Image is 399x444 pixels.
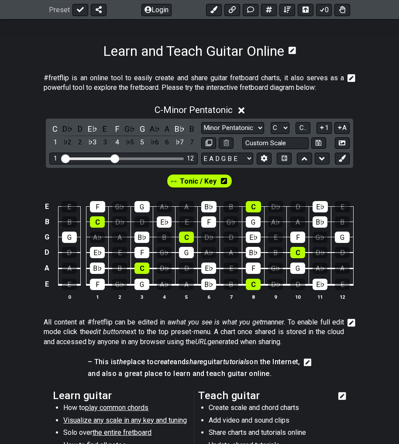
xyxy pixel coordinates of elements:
button: Login [141,3,172,16]
div: D [335,247,350,258]
div: G [134,201,150,212]
span: Click to edit [88,357,300,380]
div: toggle pitch class [137,123,148,135]
div: E [112,247,127,258]
i: Edit [304,357,312,368]
div: toggle scale degree [62,137,73,148]
em: the [117,358,127,366]
div: C [134,263,149,274]
button: Edit Tuning [257,153,272,164]
div: B [112,263,127,274]
div: E♭ [157,216,172,228]
div: G [335,232,350,243]
div: G [134,279,149,290]
em: what you see is what you get [171,318,262,326]
div: toggle scale degree [112,137,123,148]
div: G♭ [313,232,327,243]
th: 1 [86,292,109,301]
th: 4 [153,292,175,301]
div: C [246,279,261,290]
div: B♭ [90,263,105,274]
button: Add scale/chord fretkit item [261,3,277,16]
span: Preset [49,6,70,14]
td: E [42,276,52,293]
div: A♭ [201,247,216,258]
em: URL [195,338,207,346]
div: B♭ [201,201,217,212]
div: A♭ [157,201,172,212]
div: D♭ [201,232,216,243]
div: A [224,247,238,258]
div: E [335,201,350,212]
th: 12 [331,292,354,301]
div: Tonic / Key [165,172,234,190]
div: E [335,279,350,290]
i: Edit [347,73,355,84]
span: Click to edit [44,318,344,347]
div: toggle scale degree [149,137,160,148]
button: C.. [296,122,310,134]
span: C.. [299,124,306,132]
span: Visualize any scale in any key and tuning [63,416,187,424]
div: toggle pitch class [186,123,198,135]
div: E [62,279,77,290]
td: G [42,229,52,245]
button: Open sort Window [279,3,295,16]
div: A♭ [157,279,172,290]
button: Toggle Dexterity for all fretkits [334,3,350,16]
button: Create Image [335,137,350,149]
div: E [268,232,283,243]
em: tutorials [223,358,250,366]
button: Store user defined scale [311,137,326,149]
select: Tuning [201,153,253,164]
span: C - Minor Pentatonic [155,105,233,115]
div: E♭ [201,263,216,274]
div: F [201,216,216,228]
div: B♭ [134,232,149,243]
div: B [268,247,283,258]
th: 9 [265,292,287,301]
li: Create scale and chord charts [209,403,333,415]
select: Tonic/Root [271,122,289,134]
div: A [335,263,350,274]
div: toggle pitch class [74,123,86,135]
div: D [62,247,77,258]
td: E [42,199,52,215]
div: A♭ [313,263,327,274]
span: play common chords [85,403,148,412]
button: A [334,122,350,134]
th: 0 [58,292,80,301]
th: 6 [198,292,220,301]
select: Scale [201,122,264,134]
div: C [179,232,194,243]
button: Move up [297,153,312,164]
div: G [246,216,261,228]
div: A [179,201,194,212]
div: 12 [187,155,194,162]
div: A [179,279,194,290]
button: Add marker [335,153,350,164]
div: D♭ [268,201,283,212]
div: toggle pitch class [99,123,110,135]
em: share [186,358,203,366]
div: toggle scale degree [162,137,173,148]
button: 1 [316,122,331,134]
i: Edit marker [221,175,227,188]
div: B [335,216,350,228]
i: Drag and drop to re-order [171,178,177,185]
div: G♭ [112,201,127,212]
div: B [157,232,172,243]
em: edit button [89,328,123,336]
i: Edit [338,391,346,401]
div: D [179,263,194,274]
div: G [290,263,305,274]
div: F [134,247,149,258]
td: D [42,245,52,260]
div: G♭ [224,216,238,228]
div: toggle pitch class [62,123,73,135]
div: A [290,216,305,228]
span: Click to edit [44,73,344,93]
button: Add media link [224,3,240,16]
div: toggle pitch class [149,123,160,135]
th: 11 [309,292,331,301]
